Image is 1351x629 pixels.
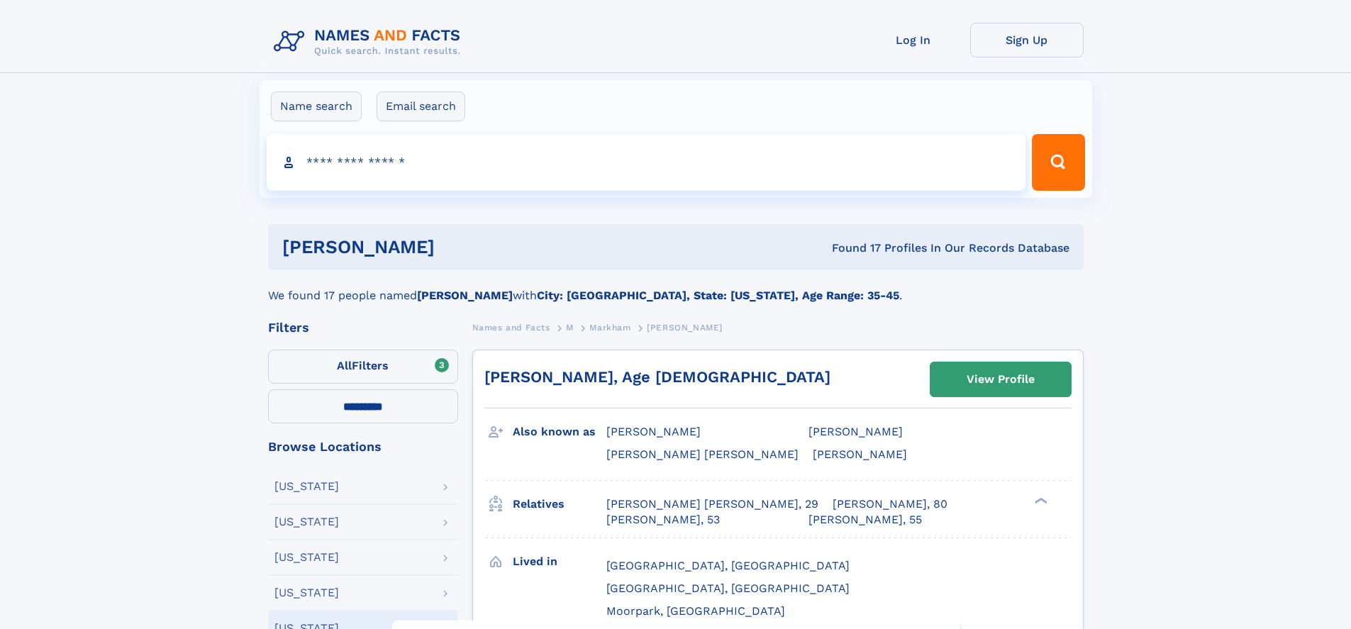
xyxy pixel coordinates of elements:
[566,318,574,336] a: M
[268,23,472,61] img: Logo Names and Facts
[268,440,458,453] div: Browse Locations
[268,321,458,334] div: Filters
[377,91,465,121] label: Email search
[337,359,352,372] span: All
[267,134,1026,191] input: search input
[282,238,633,256] h1: [PERSON_NAME]
[1031,496,1048,505] div: ❯
[274,516,339,528] div: [US_STATE]
[589,318,630,336] a: Markham
[484,368,830,386] a: [PERSON_NAME], Age [DEMOGRAPHIC_DATA]
[606,496,818,512] a: [PERSON_NAME] [PERSON_NAME], 29
[537,289,899,302] b: City: [GEOGRAPHIC_DATA], State: [US_STATE], Age Range: 35-45
[271,91,362,121] label: Name search
[274,481,339,492] div: [US_STATE]
[857,23,970,57] a: Log In
[513,420,606,444] h3: Also known as
[606,425,701,438] span: [PERSON_NAME]
[472,318,550,336] a: Names and Facts
[606,512,720,528] a: [PERSON_NAME], 53
[566,323,574,333] span: M
[1032,134,1084,191] button: Search Button
[606,559,850,572] span: [GEOGRAPHIC_DATA], [GEOGRAPHIC_DATA]
[967,363,1035,396] div: View Profile
[606,447,799,461] span: [PERSON_NAME] [PERSON_NAME]
[268,270,1084,304] div: We found 17 people named with .
[930,362,1071,396] a: View Profile
[633,240,1069,256] div: Found 17 Profiles In Our Records Database
[808,425,903,438] span: [PERSON_NAME]
[970,23,1084,57] a: Sign Up
[833,496,947,512] a: [PERSON_NAME], 80
[417,289,513,302] b: [PERSON_NAME]
[606,604,785,618] span: Moorpark, [GEOGRAPHIC_DATA]
[813,447,907,461] span: [PERSON_NAME]
[513,492,606,516] h3: Relatives
[513,550,606,574] h3: Lived in
[268,350,458,384] label: Filters
[808,512,922,528] a: [PERSON_NAME], 55
[606,581,850,595] span: [GEOGRAPHIC_DATA], [GEOGRAPHIC_DATA]
[589,323,630,333] span: Markham
[274,552,339,563] div: [US_STATE]
[274,587,339,599] div: [US_STATE]
[647,323,723,333] span: [PERSON_NAME]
